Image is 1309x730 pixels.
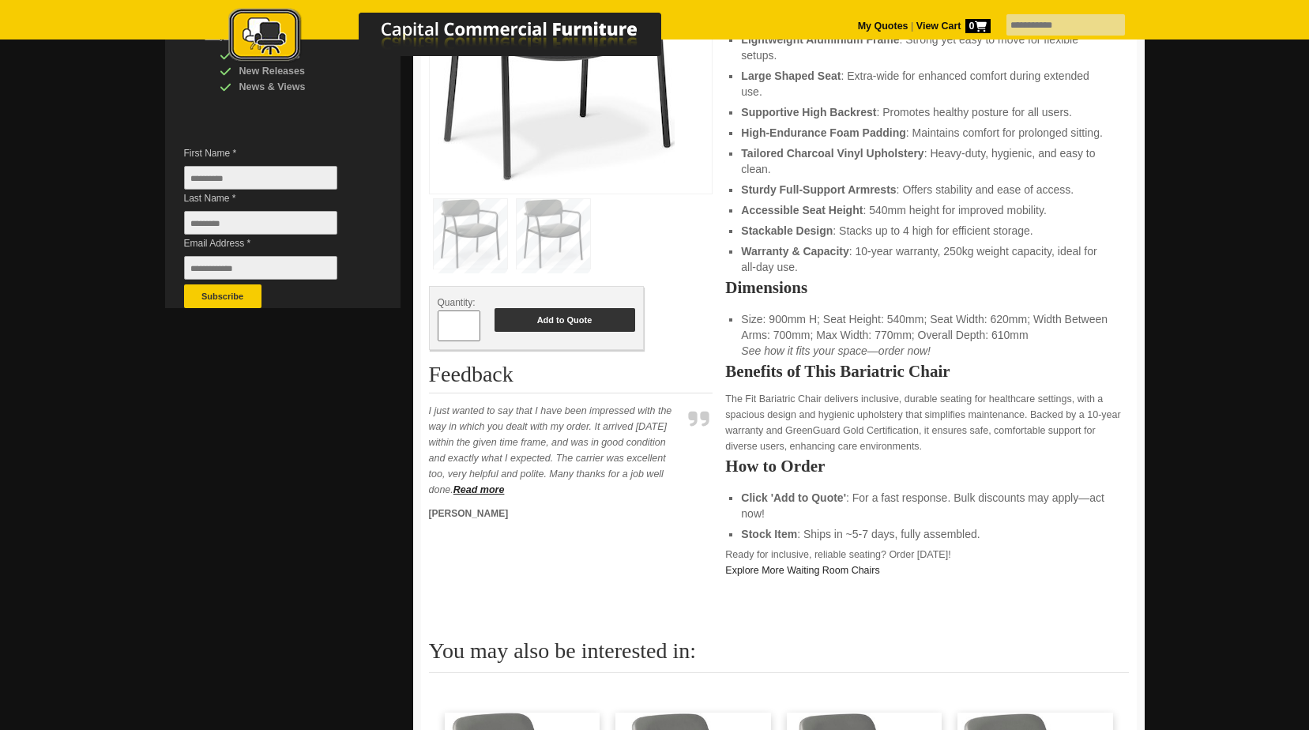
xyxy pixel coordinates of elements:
[184,284,261,308] button: Subscribe
[725,391,1128,454] p: The Fit Bariatric Chair delivers inclusive, durable seating for healthcare settings, with a spaci...
[725,547,1128,578] p: Ready for inclusive, reliable seating? Order [DATE]!
[429,403,682,498] p: I just wanted to say that I have been impressed with the way in which you dealt with my order. It...
[741,145,1112,177] li: : Heavy-duty, hygienic, and easy to clean.
[741,32,1112,63] li: : Strong yet easy to move for flexible setups.
[741,204,863,216] strong: Accessible Seat Height
[429,506,682,521] p: [PERSON_NAME]
[741,491,846,504] strong: Click 'Add to Quote'
[741,182,1112,198] li: : Offers stability and ease of access.
[741,344,931,357] em: See how it fits your space—order now!
[741,202,1112,218] li: : 540mm height for improved mobility.
[965,19,991,33] span: 0
[741,311,1112,359] li: Size: 900mm H; Seat Height: 540mm; Seat Width: 620mm; Width Between Arms: 700mm; Max Width: 770mm...
[741,68,1112,100] li: : Extra-wide for enhanced comfort during extended use.
[913,21,990,32] a: View Cart0
[741,224,833,237] strong: Stackable Design
[429,363,713,393] h2: Feedback
[741,245,848,258] strong: Warranty & Capacity
[184,256,337,280] input: Email Address *
[185,8,738,70] a: Capital Commercial Furniture Logo
[725,458,1128,474] h2: How to Order
[725,280,1128,295] h2: Dimensions
[184,235,361,251] span: Email Address *
[916,21,991,32] strong: View Cart
[741,526,1112,542] li: : Ships in ~5-7 days, fully assembled.
[184,166,337,190] input: First Name *
[453,484,505,495] a: Read more
[741,147,923,160] strong: Tailored Charcoal Vinyl Upholstery
[741,490,1112,521] li: : For a fast response. Bulk discounts may apply—act now!
[438,297,476,308] span: Quantity:
[725,565,879,576] a: Explore More Waiting Room Chairs
[725,363,1128,379] h2: Benefits of This Bariatric Chair
[858,21,908,32] a: My Quotes
[184,145,361,161] span: First Name *
[220,79,370,95] div: News & Views
[741,183,896,196] strong: Sturdy Full-Support Armrests
[741,70,841,82] strong: Large Shaped Seat
[741,223,1112,239] li: : Stacks up to 4 high for efficient storage.
[741,126,905,139] strong: High-Endurance Foam Padding
[185,8,738,66] img: Capital Commercial Furniture Logo
[741,33,899,46] strong: Lightweight Aluminium Frame
[741,104,1112,120] li: : Promotes healthy posture for all users.
[184,211,337,235] input: Last Name *
[741,106,876,119] strong: Supportive High Backrest
[741,528,797,540] strong: Stock Item
[495,308,635,332] button: Add to Quote
[741,125,1112,141] li: : Maintains comfort for prolonged sitting.
[429,639,1129,673] h2: You may also be interested in:
[184,190,361,206] span: Last Name *
[741,243,1112,275] li: : 10-year warranty, 250kg weight capacity, ideal for all-day use.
